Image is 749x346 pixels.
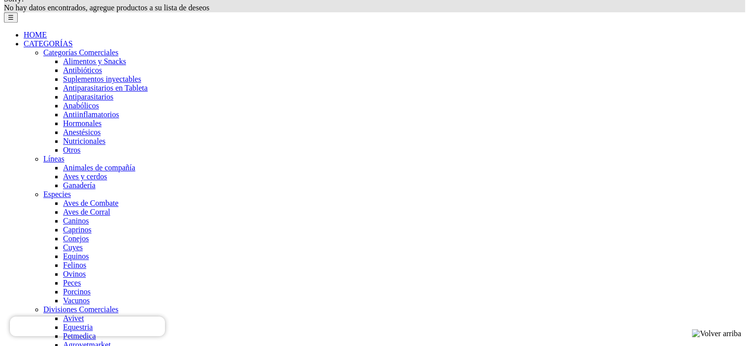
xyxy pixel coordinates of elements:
[63,110,119,119] a: Antiinflamatorios
[63,57,126,65] a: Alimentos y Snacks
[63,119,101,127] a: Hormonales
[63,163,135,172] a: Animales de compañía
[63,234,89,243] a: Conejos
[24,39,73,48] a: CATEGORÍAS
[63,66,102,74] a: Antibióticos
[63,75,141,83] a: Suplementos inyectables
[63,314,84,322] a: Avivet
[63,93,113,101] a: Antiparasitarios
[63,296,90,305] a: Vacunos
[43,190,71,198] a: Especies
[10,316,165,336] iframe: Brevo live chat
[63,208,110,216] a: Aves de Corral
[43,155,65,163] a: Líneas
[63,270,86,278] a: Ovinos
[24,31,47,39] a: HOME
[63,279,81,287] a: Peces
[63,243,83,252] a: Cuyes
[63,146,81,154] a: Otros
[63,84,148,92] a: Antiparasitarios en Tableta
[63,252,89,260] a: Equinos
[63,181,96,189] a: Ganadería
[43,305,118,314] a: Divisiones Comerciales
[63,172,107,181] a: Aves y cerdos
[63,199,119,207] a: Aves de Combate
[63,137,105,145] a: Nutricionales
[63,217,89,225] a: Caninos
[63,287,91,296] a: Porcinos
[43,48,118,57] a: Categorías Comerciales
[63,261,86,269] a: Felinos
[4,12,18,23] button: ☰
[63,128,100,136] a: Anestésicos
[63,225,92,234] a: Caprinos
[692,329,741,338] img: Volver arriba
[63,101,99,110] a: Anabólicos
